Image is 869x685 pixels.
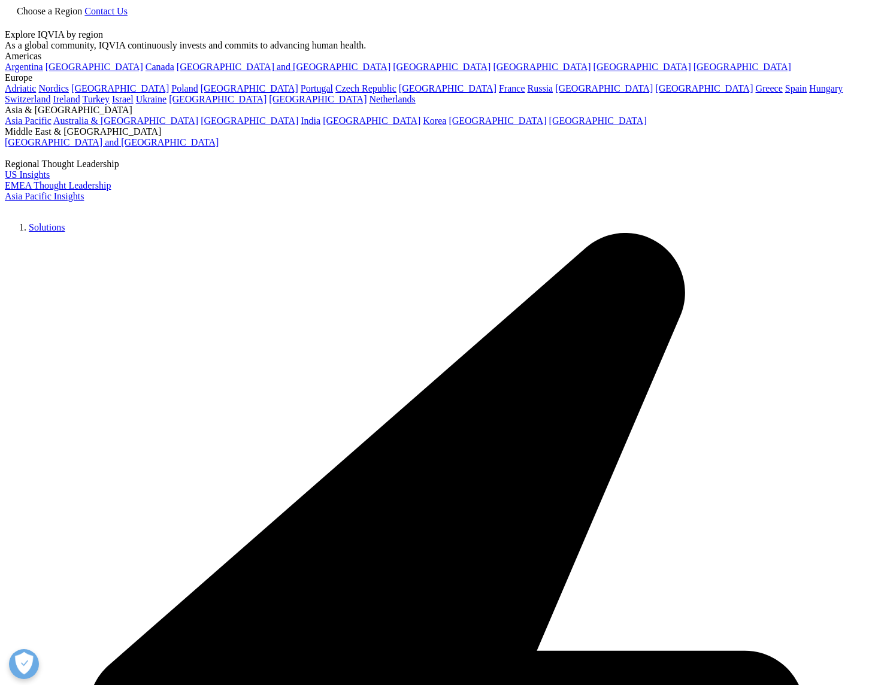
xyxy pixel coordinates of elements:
[5,51,864,62] div: Americas
[29,222,65,232] a: Solutions
[171,83,198,93] a: Poland
[755,83,782,93] a: Greece
[269,94,367,104] a: [GEOGRAPHIC_DATA]
[449,116,546,126] a: [GEOGRAPHIC_DATA]
[499,83,525,93] a: France
[555,83,653,93] a: [GEOGRAPHIC_DATA]
[5,94,50,104] a: Switzerland
[5,105,864,116] div: Asia & [GEOGRAPHIC_DATA]
[5,40,864,51] div: As a global community, IQVIA continuously invests and commits to advancing human health.
[393,62,490,72] a: [GEOGRAPHIC_DATA]
[169,94,267,104] a: [GEOGRAPHIC_DATA]
[301,83,333,93] a: Portugal
[5,116,52,126] a: Asia Pacific
[423,116,446,126] a: Korea
[17,6,82,16] span: Choose a Region
[84,6,128,16] a: Contact Us
[53,94,80,104] a: Ireland
[493,62,591,72] a: [GEOGRAPHIC_DATA]
[655,83,753,93] a: [GEOGRAPHIC_DATA]
[594,62,691,72] a: [GEOGRAPHIC_DATA]
[694,62,791,72] a: [GEOGRAPHIC_DATA]
[112,94,134,104] a: Israel
[201,83,298,93] a: [GEOGRAPHIC_DATA]
[38,83,69,93] a: Nordics
[146,62,174,72] a: Canada
[5,126,864,137] div: Middle East & [GEOGRAPHIC_DATA]
[71,83,169,93] a: [GEOGRAPHIC_DATA]
[136,94,167,104] a: Ukraine
[301,116,320,126] a: India
[809,83,843,93] a: Hungary
[9,649,39,679] button: Open Preferences
[53,116,198,126] a: Australia & [GEOGRAPHIC_DATA]
[5,169,50,180] a: US Insights
[323,116,420,126] a: [GEOGRAPHIC_DATA]
[5,72,864,83] div: Europe
[369,94,415,104] a: Netherlands
[5,62,43,72] a: Argentina
[5,191,84,201] a: Asia Pacific Insights
[46,62,143,72] a: [GEOGRAPHIC_DATA]
[5,180,111,190] a: EMEA Thought Leadership
[785,83,807,93] a: Spain
[201,116,298,126] a: [GEOGRAPHIC_DATA]
[5,137,219,147] a: [GEOGRAPHIC_DATA] and [GEOGRAPHIC_DATA]
[528,83,553,93] a: Russia
[177,62,390,72] a: [GEOGRAPHIC_DATA] and [GEOGRAPHIC_DATA]
[5,83,36,93] a: Adriatic
[549,116,647,126] a: [GEOGRAPHIC_DATA]
[399,83,496,93] a: [GEOGRAPHIC_DATA]
[335,83,396,93] a: Czech Republic
[82,94,110,104] a: Turkey
[5,159,864,169] div: Regional Thought Leadership
[5,29,864,40] div: Explore IQVIA by region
